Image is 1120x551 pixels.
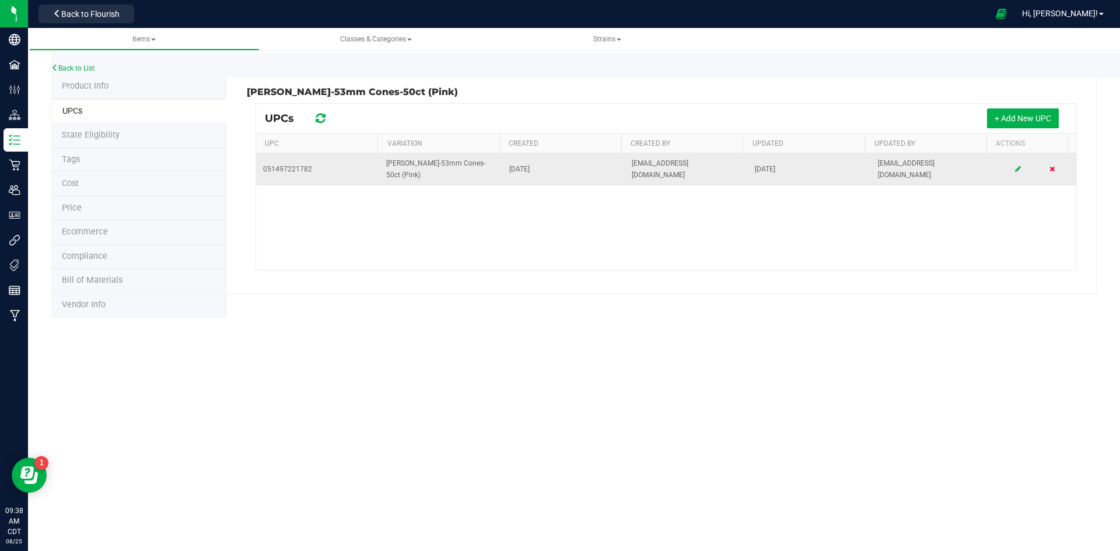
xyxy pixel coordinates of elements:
div: Actions [996,139,1063,148]
a: Created [509,139,538,148]
button: + Add New UPC [987,108,1059,128]
span: [EMAIL_ADDRESS][DOMAIN_NAME] [878,158,987,180]
inline-svg: Facilities [9,59,20,71]
i: Edit UPC [1015,166,1021,173]
p: 08/25 [5,537,23,546]
a: Updated [752,139,783,148]
span: Items [132,35,156,43]
span: Strains [593,35,621,43]
span: Product Info [62,81,108,91]
span: [DATE] [509,164,530,175]
button: Back to Flourish [38,5,134,23]
span: Compliance [62,251,107,261]
iframe: Resource center [12,458,47,493]
inline-svg: Company [9,34,20,45]
span: Back to Flourish [61,9,120,19]
span: + Add New UPC [995,114,1051,123]
span: Bill of Materials [62,275,123,285]
inline-svg: Manufacturing [9,310,20,321]
span: Ecommerce [62,227,108,237]
span: Price [62,203,82,213]
inline-svg: Configuration [9,84,20,96]
span: Tag [62,106,82,116]
inline-svg: Integrations [9,234,20,246]
span: [DATE] [755,164,775,175]
a: Updated By [874,139,915,148]
span: Hi, [PERSON_NAME]! [1022,9,1098,18]
span: Cost [62,178,79,188]
inline-svg: Distribution [9,109,20,121]
inline-svg: Reports [9,285,20,296]
span: UPCs [265,112,306,125]
inline-svg: Users [9,184,20,196]
span: Tag [62,155,80,164]
p: 09:38 AM CDT [5,506,23,537]
span: Open Ecommerce Menu [988,2,1014,25]
inline-svg: Inventory [9,134,20,146]
span: [PERSON_NAME]-53mm Cones-50ct (Pink) [386,158,495,180]
span: [EMAIL_ADDRESS][DOMAIN_NAME] [632,158,741,180]
a: Variation [387,139,422,148]
inline-svg: User Roles [9,209,20,221]
a: Back to List [51,64,94,72]
span: Tag [62,130,120,140]
inline-svg: Tags [9,259,20,271]
i: Delete [1049,166,1055,173]
span: 051497221782 [263,164,312,175]
span: Vendor Info [62,300,106,310]
span: Classes & Categories [340,35,412,43]
h3: [PERSON_NAME]-53mm Cones-50ct (Pink) [247,87,657,97]
a: Created By [631,139,670,148]
inline-svg: Retail [9,159,20,171]
iframe: Resource center unread badge [34,456,48,470]
a: UPC [265,139,279,148]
